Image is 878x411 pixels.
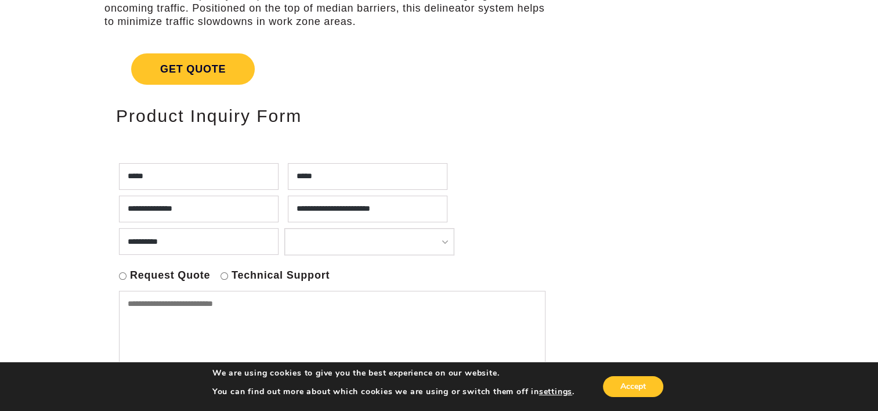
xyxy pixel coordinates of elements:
span: Get Quote [131,53,255,85]
button: Accept [603,376,663,397]
p: You can find out more about which cookies we are using or switch them off in . [212,387,575,397]
button: settings [539,387,572,397]
label: Request Quote [130,269,210,282]
h2: Product Inquiry Form [116,106,543,125]
label: Technical Support [232,269,330,282]
a: Get Quote [104,39,554,99]
p: We are using cookies to give you the best experience on our website. [212,368,575,378]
